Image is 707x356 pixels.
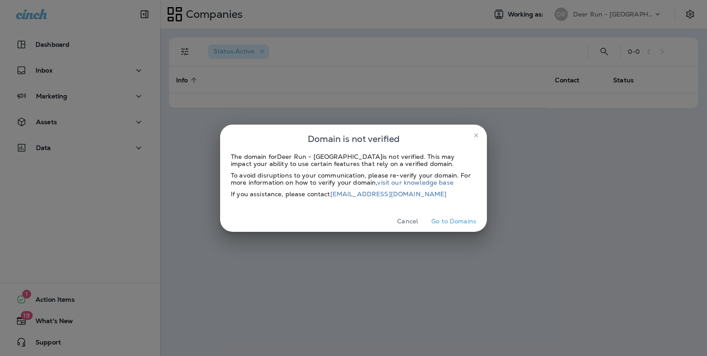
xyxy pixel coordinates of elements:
button: Cancel [391,214,424,228]
span: Domain is not verified [308,132,400,146]
a: [EMAIL_ADDRESS][DOMAIN_NAME] [330,190,447,198]
a: visit our knowledge base [377,178,453,186]
button: Go to Domains [428,214,480,228]
button: close [469,128,483,142]
div: If you assistance, please contact [231,190,476,198]
div: To avoid disruptions to your communication, please re-verify your domain. For more information on... [231,172,476,186]
div: The domain for Deer Run - [GEOGRAPHIC_DATA] is not verified. This may impact your ability to use ... [231,153,476,167]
